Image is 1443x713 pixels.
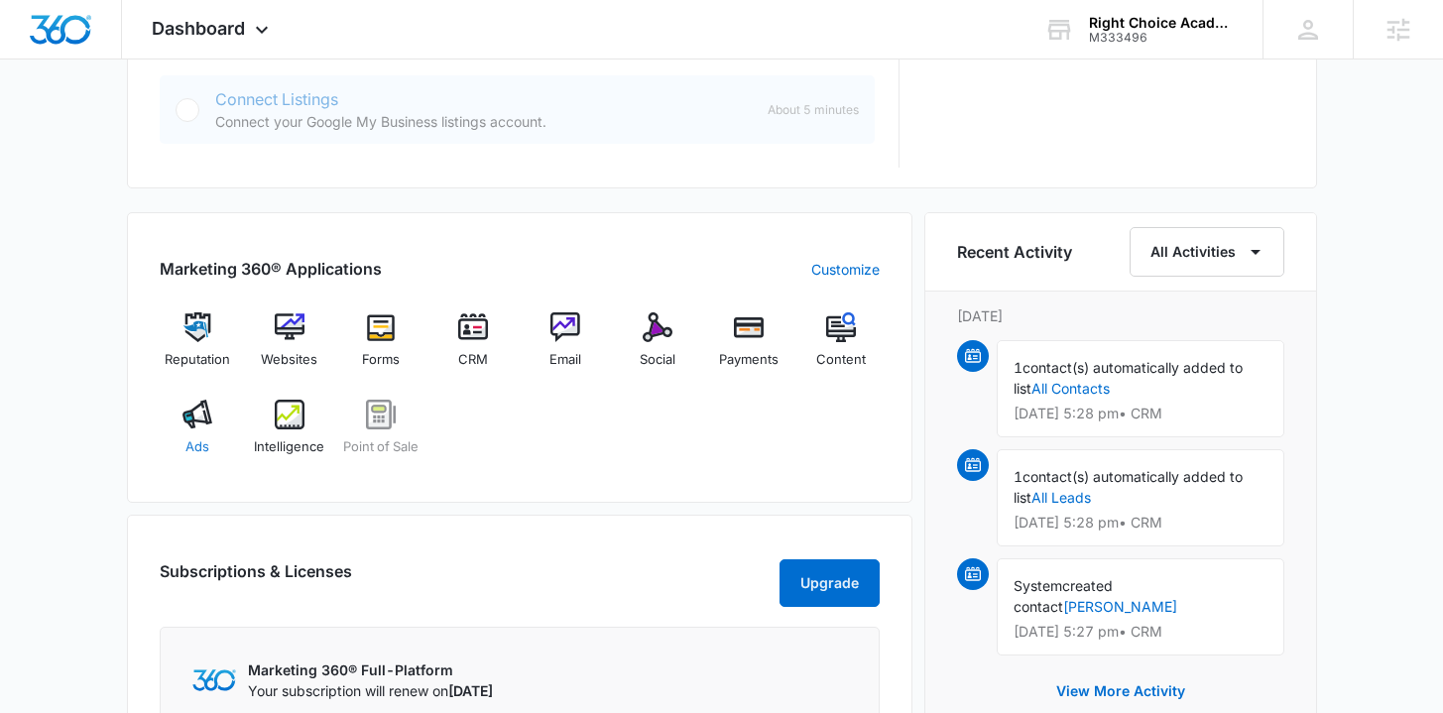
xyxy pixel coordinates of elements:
[160,312,236,384] a: Reputation
[343,312,420,384] a: Forms
[1014,516,1267,530] p: [DATE] 5:28 pm • CRM
[1014,468,1022,485] span: 1
[711,312,787,384] a: Payments
[549,350,581,370] span: Email
[343,400,420,471] a: Point of Sale
[248,659,493,680] p: Marketing 360® Full-Platform
[1031,489,1091,506] a: All Leads
[160,257,382,281] h2: Marketing 360® Applications
[1014,359,1243,397] span: contact(s) automatically added to list
[1089,31,1234,45] div: account id
[528,312,604,384] a: Email
[261,350,317,370] span: Websites
[816,350,866,370] span: Content
[1130,227,1284,277] button: All Activities
[458,350,488,370] span: CRM
[185,437,209,457] span: Ads
[957,240,1072,264] h6: Recent Activity
[160,559,352,599] h2: Subscriptions & Licenses
[251,400,327,471] a: Intelligence
[448,682,493,699] span: [DATE]
[248,680,493,701] p: Your subscription will renew on
[343,437,419,457] span: Point of Sale
[254,437,324,457] span: Intelligence
[1014,577,1062,594] span: System
[165,350,230,370] span: Reputation
[640,350,675,370] span: Social
[152,18,245,39] span: Dashboard
[811,259,880,280] a: Customize
[251,312,327,384] a: Websites
[780,559,880,607] button: Upgrade
[1063,598,1177,615] a: [PERSON_NAME]
[160,400,236,471] a: Ads
[215,111,752,132] p: Connect your Google My Business listings account.
[1089,15,1234,31] div: account name
[1014,625,1267,639] p: [DATE] 5:27 pm • CRM
[1014,468,1243,506] span: contact(s) automatically added to list
[1014,407,1267,420] p: [DATE] 5:28 pm • CRM
[192,669,236,690] img: Marketing 360 Logo
[719,350,779,370] span: Payments
[957,305,1284,326] p: [DATE]
[362,350,400,370] span: Forms
[1014,577,1113,615] span: created contact
[619,312,695,384] a: Social
[1031,380,1110,397] a: All Contacts
[768,101,859,119] span: About 5 minutes
[1014,359,1022,376] span: 1
[803,312,880,384] a: Content
[435,312,512,384] a: CRM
